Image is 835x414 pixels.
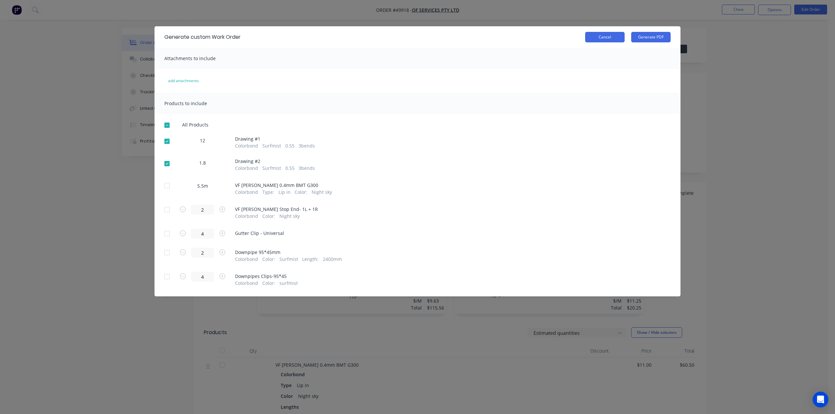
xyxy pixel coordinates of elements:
[235,135,315,142] span: Drawing # 1
[279,213,300,219] span: Night sky
[235,142,258,149] span: Colorbond
[323,256,342,263] span: 2400mm
[164,33,241,41] div: Generate custom Work Order
[262,256,275,263] span: Color :
[235,189,258,195] span: Colorbond
[200,137,205,144] span: 12
[235,249,342,256] span: Downpipe 95*45mm
[278,189,291,195] span: Lip in
[235,206,318,213] span: VF [PERSON_NAME] Stop End- 1L + 1R
[312,189,332,195] span: Night sky
[285,165,295,172] span: 0.55
[631,32,671,42] button: Generate PDF
[262,280,275,287] span: Color :
[279,280,298,287] span: surfmist
[199,159,206,166] span: 1.8
[262,165,281,172] span: Surfmist
[235,182,332,189] span: VF [PERSON_NAME] 0.4mm BMT G300
[585,32,625,42] button: Cancel
[262,213,275,219] span: Color :
[164,100,207,106] span: Products to include
[235,256,258,263] span: Colorbond
[235,273,298,280] span: Downpipes Clips-95*45
[182,121,213,128] span: All Products
[285,142,295,149] span: 0.55
[193,182,212,189] span: 5.5m
[302,256,319,263] span: Length :
[279,256,298,263] span: Surfmist
[262,142,281,149] span: Surfmist
[235,158,315,165] span: Drawing # 2
[295,189,307,195] span: Color :
[235,213,258,219] span: Colorbond
[262,189,274,195] span: Type :
[235,280,258,287] span: Colorbond
[164,55,216,61] span: Attachments to include
[161,76,206,86] button: add attachments
[235,165,258,172] span: Colorbond
[298,142,315,149] span: 3 bends
[298,165,315,172] span: 3 bends
[813,392,828,407] div: Open Intercom Messenger
[235,230,284,237] span: Gutter Clip - Universal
